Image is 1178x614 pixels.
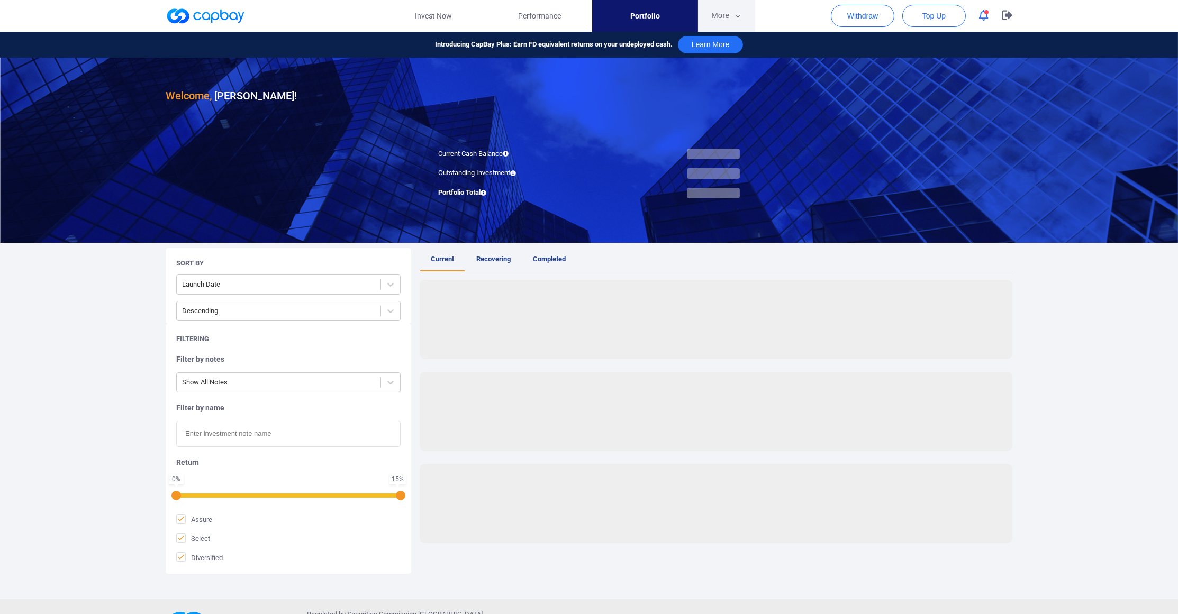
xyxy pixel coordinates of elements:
div: 0 % [171,476,182,482]
span: Introducing CapBay Plus: Earn FD equivalent returns on your undeployed cash. [435,39,673,50]
span: Top Up [922,11,946,21]
span: Completed [533,255,566,263]
div: Current Cash Balance [430,149,589,160]
div: Outstanding Investment [430,168,589,179]
h5: Filter by name [176,403,401,413]
h3: [PERSON_NAME] ! [166,87,297,104]
span: Select [176,533,210,544]
span: Diversified [176,552,223,563]
button: Top Up [902,5,966,27]
h5: Sort By [176,259,204,268]
span: Current [431,255,454,263]
span: Portfolio [630,10,660,22]
span: Recovering [476,255,511,263]
span: Assure [176,514,212,525]
span: Welcome, [166,89,212,102]
button: Withdraw [831,5,894,27]
h5: Return [176,457,401,467]
h5: Filter by notes [176,354,401,364]
h5: Filtering [176,334,209,344]
span: Performance [518,10,561,22]
div: Portfolio Total [430,187,589,198]
input: Enter investment note name [176,421,401,447]
div: 15 % [392,476,404,482]
button: Learn More [678,36,744,53]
